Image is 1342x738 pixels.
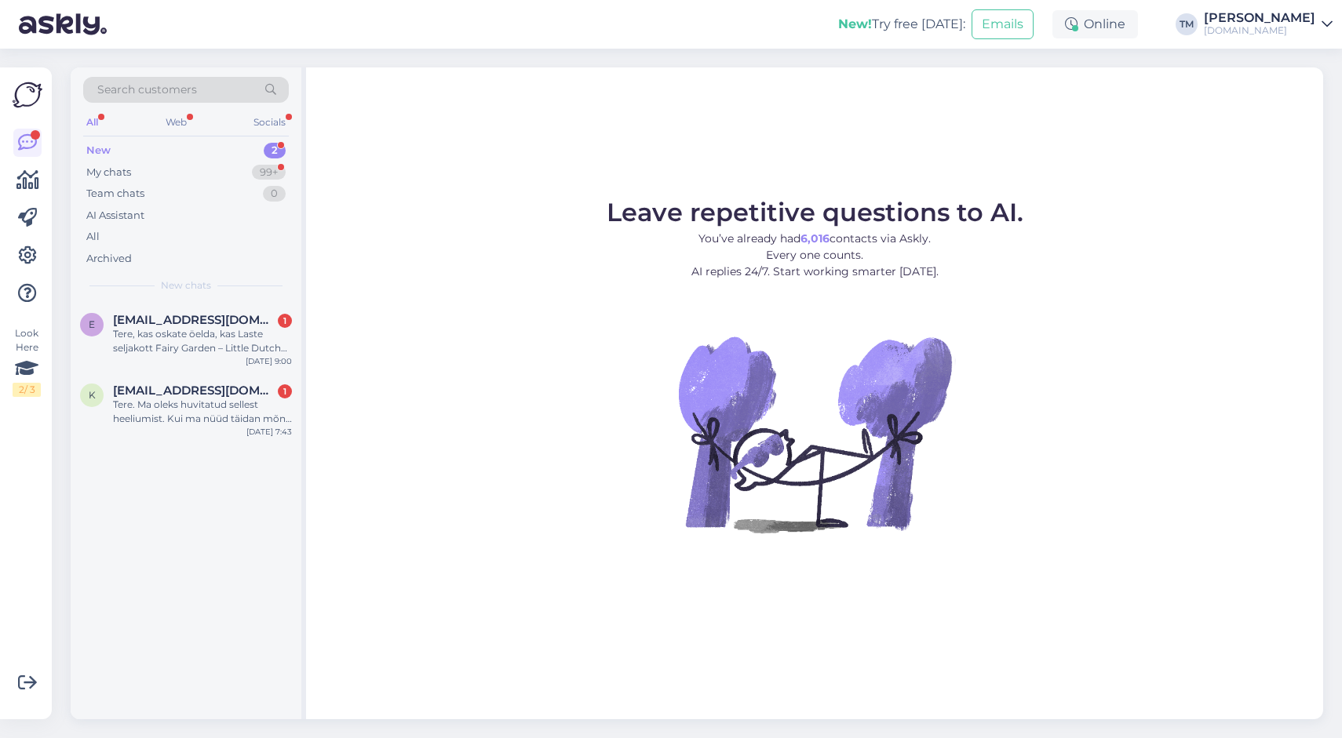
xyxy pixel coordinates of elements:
[89,389,96,401] span: k
[673,293,956,575] img: No Chat active
[97,82,197,98] span: Search customers
[13,326,41,397] div: Look Here
[278,314,292,328] div: 1
[264,143,286,158] div: 2
[1176,13,1198,35] div: TM
[1204,24,1315,37] div: [DOMAIN_NAME]
[86,186,144,202] div: Team chats
[86,143,111,158] div: New
[838,16,872,31] b: New!
[263,186,286,202] div: 0
[113,384,276,398] span: kaidy.kruusmaa26@gmail.com
[13,80,42,110] img: Askly Logo
[246,426,292,438] div: [DATE] 7:43
[162,112,190,133] div: Web
[246,355,292,367] div: [DATE] 9:00
[113,327,292,355] div: Tere, kas oskate öelda, kas Laste seljakott Fairy Garden – Little Dutch ([PERSON_NAME]) on juurde...
[113,313,276,327] span: eelika.sinisalu@gmail.com
[86,229,100,245] div: All
[800,231,830,245] b: 6,016
[1052,10,1138,38] div: Online
[607,231,1023,280] p: You’ve already had contacts via Askly. Every one counts. AI replies 24/7. Start working smarter [...
[250,112,289,133] div: Socials
[252,165,286,180] div: 99+
[607,197,1023,227] span: Leave repetitive questions to AI.
[1204,12,1333,37] a: [PERSON_NAME][DOMAIN_NAME]
[89,318,95,330] span: e
[972,9,1034,39] button: Emails
[161,278,211,293] span: New chats
[13,383,41,397] div: 2 / 3
[86,208,144,224] div: AI Assistant
[83,112,101,133] div: All
[86,165,131,180] div: My chats
[838,15,965,34] div: Try free [DATE]:
[278,384,292,398] div: 1
[1204,12,1315,24] div: [PERSON_NAME]
[113,398,292,426] div: Tere. Ma oleks huvitatud sellest heeliumist. Kui ma nüüd täidan mõne õhupalli augustis, kas siis ...
[86,251,132,267] div: Archived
